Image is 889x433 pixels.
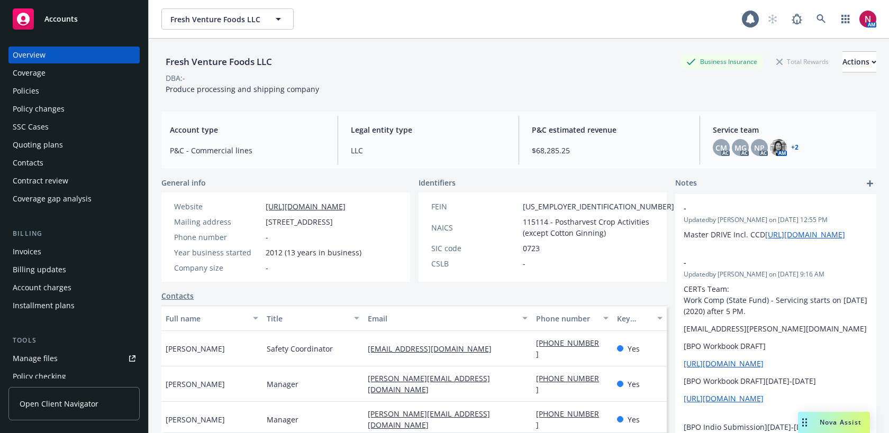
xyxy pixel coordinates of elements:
span: CM [715,142,727,153]
div: Policy checking [13,368,66,385]
div: NAICS [431,222,519,233]
a: [PERSON_NAME][EMAIL_ADDRESS][DOMAIN_NAME] [368,409,490,430]
a: Report a Bug [786,8,808,30]
a: Manage files [8,350,140,367]
div: Fresh Venture Foods LLC [161,55,276,69]
a: Search [811,8,832,30]
a: Accounts [8,4,140,34]
a: Policy changes [8,100,140,117]
button: Nova Assist [798,412,870,433]
div: Actions [842,52,876,72]
button: Actions [842,51,876,72]
div: SIC code [431,243,519,254]
span: Yes [628,379,640,390]
a: +2 [791,144,799,151]
button: Fresh Venture Foods LLC [161,8,294,30]
div: SSC Cases [13,118,49,135]
a: [URL][DOMAIN_NAME] [765,229,845,239]
a: [PERSON_NAME][EMAIL_ADDRESS][DOMAIN_NAME] [368,373,490,394]
a: Switch app [835,8,856,30]
div: Account charges [13,279,71,296]
div: Coverage [13,65,46,81]
a: Contract review [8,172,140,189]
span: NP [754,142,765,153]
span: Yes [628,414,640,425]
span: Accounts [44,15,78,23]
div: Billing [8,228,140,239]
button: Full name [161,306,262,331]
div: Policy changes [13,100,65,117]
span: P&C estimated revenue [532,124,687,135]
span: Open Client Navigator [20,398,98,409]
button: Title [262,306,364,331]
a: [PHONE_NUMBER] [536,338,599,359]
span: Legal entity type [351,124,506,135]
div: Tools [8,335,140,346]
a: Installment plans [8,297,140,314]
a: [PHONE_NUMBER] [536,409,599,430]
button: Phone number [532,306,613,331]
div: Invoices [13,243,41,260]
a: Start snowing [762,8,783,30]
span: - [266,262,268,273]
img: photo [770,139,787,156]
span: - [266,232,268,243]
a: Contacts [161,290,194,301]
span: - [684,202,840,214]
div: Manage files [13,350,58,367]
div: Title [267,313,348,324]
span: Fresh Venture Foods LLC [170,14,262,25]
img: photo [859,11,876,27]
a: [URL][DOMAIN_NAME] [684,358,764,368]
div: -Updatedby [PERSON_NAME] on [DATE] 12:55 PMMaster DRIVE Incl. CCD[URL][DOMAIN_NAME] [675,194,876,248]
span: [PERSON_NAME] [166,414,225,425]
a: [URL][DOMAIN_NAME] [266,201,346,211]
div: Website [174,201,261,212]
div: Full name [166,313,247,324]
div: FEIN [431,201,519,212]
span: 115114 - Postharvest Crop Activities (except Cotton Ginning) [523,216,674,238]
span: LLC [351,145,506,156]
span: Produce processing and shipping company [166,84,319,94]
span: P&C - Commercial lines [170,145,325,156]
div: Coverage gap analysis [13,190,92,207]
div: Company size [174,262,261,273]
span: 2012 (13 years in business) [266,247,361,258]
a: [PHONE_NUMBER] [536,373,599,394]
span: Manager [267,414,298,425]
span: Yes [628,343,640,354]
span: - [523,258,525,269]
div: DBA: - [166,72,185,84]
div: Total Rewards [771,55,834,68]
span: MG [734,142,747,153]
p: Master DRIVE Incl. CCD [684,229,868,240]
a: Policy checking [8,368,140,385]
span: Service team [713,124,868,135]
a: [URL][DOMAIN_NAME] [684,393,764,403]
span: Updated by [PERSON_NAME] on [DATE] 9:16 AM [684,270,868,279]
span: Account type [170,124,325,135]
span: [PERSON_NAME] [166,343,225,354]
div: Billing updates [13,261,66,278]
p: [BPO Workbook DRAFT] [684,340,868,352]
div: Year business started [174,247,261,258]
div: Installment plans [13,297,75,314]
a: Policies [8,82,140,99]
p: [EMAIL_ADDRESS][PERSON_NAME][DOMAIN_NAME] [684,323,868,334]
a: [EMAIL_ADDRESS][DOMAIN_NAME] [368,344,500,354]
a: Account charges [8,279,140,296]
a: Coverage [8,65,140,81]
button: Email [364,306,532,331]
span: Notes [675,177,697,190]
a: Overview [8,47,140,63]
div: Phone number [174,232,261,243]
a: Billing updates [8,261,140,278]
div: Policies [13,82,39,99]
div: Mailing address [174,216,261,227]
a: add [864,177,876,190]
span: Updated by [PERSON_NAME] on [DATE] 12:55 PM [684,215,868,225]
span: [US_EMPLOYER_IDENTIFICATION_NUMBER] [523,201,674,212]
div: Overview [13,47,46,63]
span: Manager [267,379,298,390]
div: Quoting plans [13,136,63,153]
